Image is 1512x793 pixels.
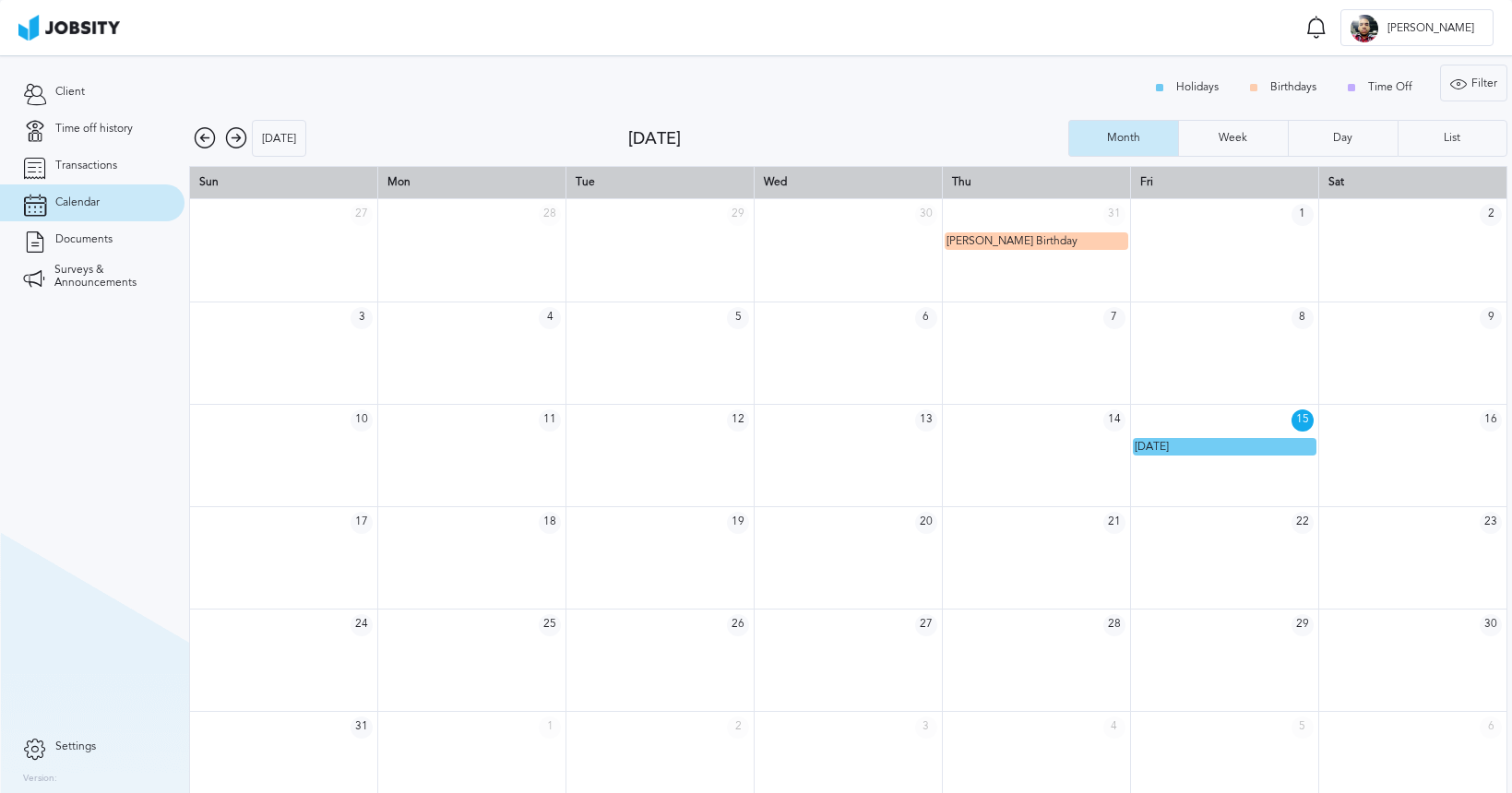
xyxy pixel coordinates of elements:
span: [PERSON_NAME] [1378,22,1483,35]
span: Surveys & Announcements [54,264,161,290]
span: 21 [1103,512,1125,534]
span: 19 [727,512,749,534]
span: 16 [1480,409,1502,432]
div: [DATE] [253,121,305,158]
button: List [1398,120,1507,157]
span: Fri [1140,175,1153,188]
span: 23 [1480,512,1502,534]
span: 1 [539,716,561,739]
span: 31 [351,716,373,739]
img: ab4bad089aa723f57921c736e9817d99.png [18,15,120,41]
button: [DATE] [252,120,306,157]
div: C [1351,15,1378,42]
div: [DATE] [628,129,1067,148]
button: Month [1068,120,1178,157]
span: 28 [1103,614,1125,636]
span: 29 [1292,614,1314,636]
span: 20 [915,512,937,534]
span: 30 [915,204,937,226]
span: 6 [1480,716,1502,739]
span: 25 [539,614,561,636]
span: 27 [351,204,373,226]
span: Tue [576,175,595,188]
span: Transactions [55,160,117,172]
span: 5 [1292,716,1314,739]
span: 22 [1292,512,1314,534]
span: 9 [1480,307,1502,329]
span: 3 [351,307,373,329]
span: 7 [1103,307,1125,329]
span: Thu [952,175,971,188]
span: 30 [1480,614,1502,636]
span: Documents [55,233,113,246]
button: C[PERSON_NAME] [1340,9,1494,46]
span: 12 [727,409,749,432]
span: Sat [1328,175,1344,188]
span: 27 [915,614,937,636]
span: 2 [727,716,749,739]
div: Day [1324,132,1362,145]
span: 11 [539,409,561,432]
button: Day [1288,120,1398,157]
span: Time off history [55,123,133,136]
button: Filter [1440,65,1507,101]
label: Version: [23,774,57,785]
span: Calendar [55,196,100,209]
span: 5 [727,307,749,329]
span: Sun [199,175,219,188]
span: 28 [539,204,561,226]
span: [DATE] [1135,440,1169,453]
div: Filter [1441,65,1506,102]
span: Client [55,86,85,99]
span: Mon [387,175,411,188]
span: Wed [764,175,787,188]
span: 2 [1480,204,1502,226]
span: 8 [1292,307,1314,329]
span: 4 [1103,716,1125,739]
span: Settings [55,740,96,753]
span: 15 [1292,409,1314,432]
span: 17 [351,512,373,534]
span: 18 [539,512,561,534]
div: List [1435,132,1470,145]
span: 10 [351,409,373,432]
span: 29 [727,204,749,226]
span: [PERSON_NAME] Birthday [946,234,1077,247]
span: 1 [1292,204,1314,226]
span: 3 [915,716,937,739]
div: Week [1209,132,1256,145]
div: Month [1098,132,1149,145]
span: 13 [915,409,937,432]
span: 6 [915,307,937,329]
span: 31 [1103,204,1125,226]
span: 14 [1103,409,1125,432]
button: Week [1178,120,1288,157]
span: 24 [351,614,373,636]
span: 4 [539,307,561,329]
span: 26 [727,614,749,636]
